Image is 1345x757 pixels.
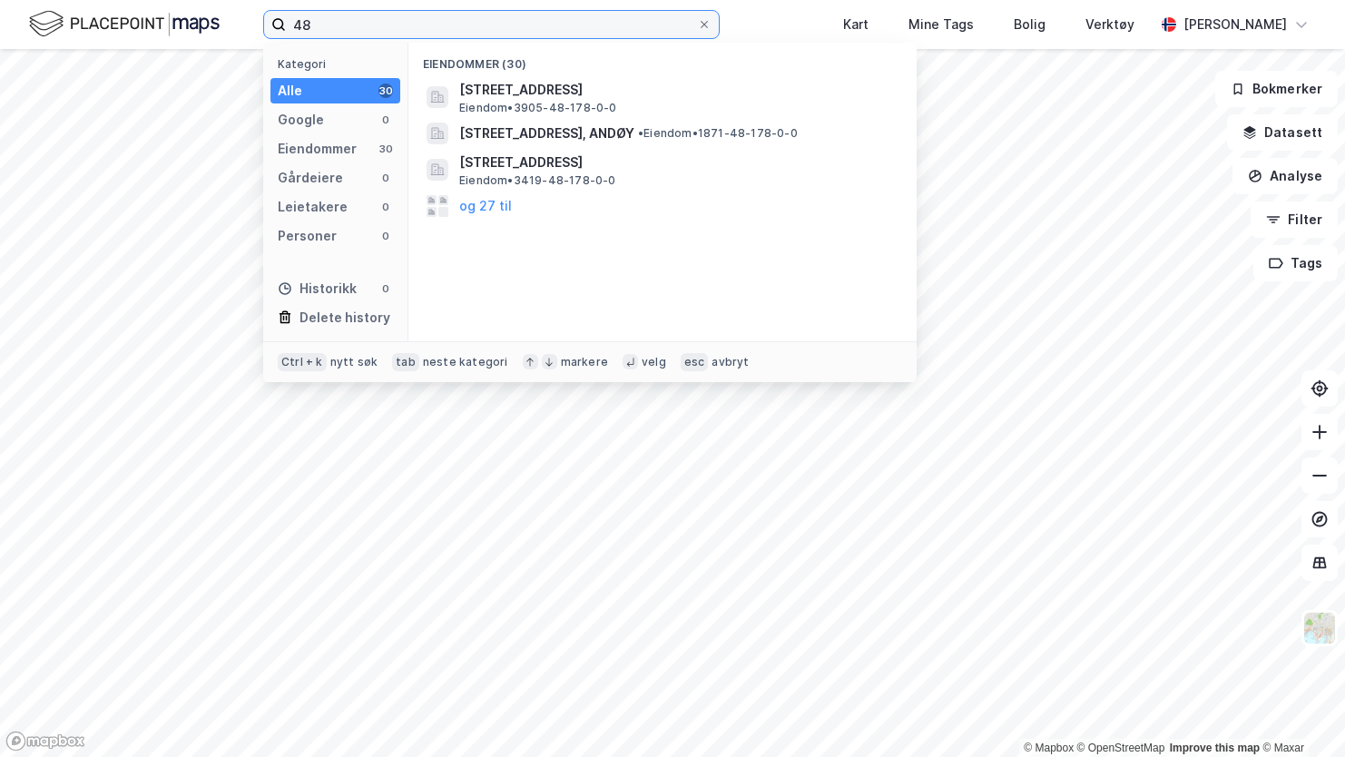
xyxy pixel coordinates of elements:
[642,355,666,369] div: velg
[1302,611,1337,645] img: Z
[378,229,393,243] div: 0
[1085,14,1134,35] div: Verktøy
[459,195,512,217] button: og 27 til
[1183,14,1287,35] div: [PERSON_NAME]
[638,126,643,140] span: •
[392,353,419,371] div: tab
[378,113,393,127] div: 0
[1215,71,1338,107] button: Bokmerker
[378,200,393,214] div: 0
[681,353,709,371] div: esc
[1232,158,1338,194] button: Analyse
[1251,202,1338,238] button: Filter
[278,196,348,218] div: Leietakere
[278,225,337,247] div: Personer
[459,173,616,188] span: Eiendom • 3419-48-178-0-0
[278,353,327,371] div: Ctrl + k
[1254,670,1345,757] iframe: Chat Widget
[459,152,895,173] span: [STREET_ADDRESS]
[1170,742,1260,754] a: Improve this map
[29,8,220,40] img: logo.f888ab2527a4732fd821a326f86c7f29.svg
[378,281,393,296] div: 0
[378,171,393,185] div: 0
[278,278,357,300] div: Historikk
[459,79,895,101] span: [STREET_ADDRESS]
[278,80,302,102] div: Alle
[378,84,393,98] div: 30
[278,138,357,160] div: Eiendommer
[299,307,390,329] div: Delete history
[278,167,343,189] div: Gårdeiere
[5,731,85,752] a: Mapbox homepage
[378,142,393,156] div: 30
[1024,742,1074,754] a: Mapbox
[908,14,974,35] div: Mine Tags
[1227,114,1338,151] button: Datasett
[278,57,400,71] div: Kategori
[286,11,697,38] input: Søk på adresse, matrikkel, gårdeiere, leietakere eller personer
[1253,245,1338,281] button: Tags
[561,355,608,369] div: markere
[459,123,634,144] span: [STREET_ADDRESS], ANDØY
[1014,14,1046,35] div: Bolig
[459,101,617,115] span: Eiendom • 3905-48-178-0-0
[1077,742,1165,754] a: OpenStreetMap
[330,355,378,369] div: nytt søk
[423,355,508,369] div: neste kategori
[638,126,798,141] span: Eiendom • 1871-48-178-0-0
[408,43,917,75] div: Eiendommer (30)
[278,109,324,131] div: Google
[712,355,749,369] div: avbryt
[843,14,869,35] div: Kart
